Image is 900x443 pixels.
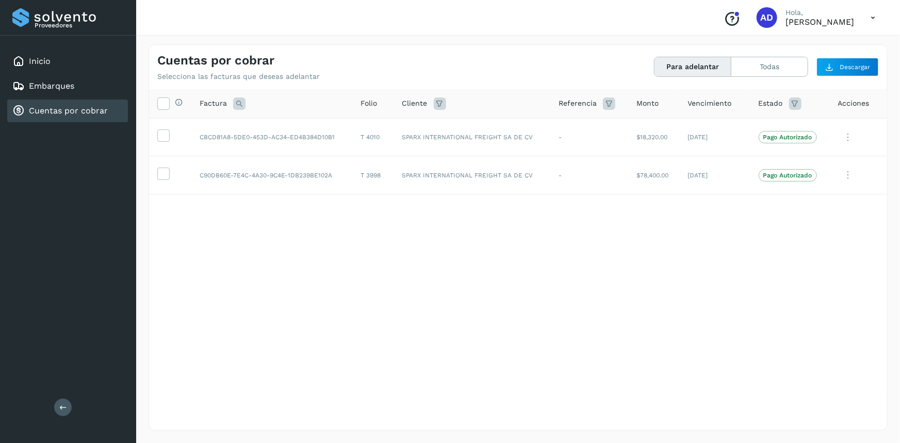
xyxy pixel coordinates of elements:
td: [DATE] [680,156,750,194]
a: Cuentas por cobrar [29,106,108,116]
td: CBCD81A8-5DE0-453D-AC34-ED4B384D10B1 [191,118,352,156]
td: - [550,118,628,156]
td: - [550,156,628,194]
div: Embarques [7,75,128,97]
td: C90DB60E-7E4C-4A30-9C4E-1DB239BE102A [191,156,352,194]
p: Pago Autorizado [763,172,812,179]
td: SPARX INTERNATIONAL FREIGHT SA DE CV [394,118,551,156]
span: Estado [759,98,783,109]
a: Embarques [29,81,74,91]
h4: Cuentas por cobrar [157,53,274,68]
button: Todas [731,57,808,76]
div: Inicio [7,50,128,73]
button: Descargar [816,58,879,76]
span: Cliente [402,98,428,109]
span: Vencimiento [688,98,732,109]
td: T 4010 [352,118,394,156]
td: $18,320.00 [628,118,680,156]
td: [DATE] [680,118,750,156]
p: Hola, [786,8,854,17]
span: Folio [361,98,377,109]
span: Descargar [840,62,870,72]
p: Selecciona las facturas que deseas adelantar [157,72,320,81]
a: Inicio [29,56,51,66]
span: Referencia [559,98,597,109]
p: ALMA DELIA CASTAÑEDA MERCADO [786,17,854,27]
td: T 3998 [352,156,394,194]
span: Acciones [838,98,870,109]
p: Pago Autorizado [763,134,812,141]
p: Proveedores [35,22,124,29]
td: SPARX INTERNATIONAL FREIGHT SA DE CV [394,156,551,194]
button: Para adelantar [654,57,731,76]
td: $78,400.00 [628,156,680,194]
div: Cuentas por cobrar [7,100,128,122]
span: Monto [636,98,659,109]
span: Factura [200,98,227,109]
